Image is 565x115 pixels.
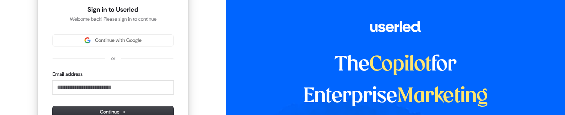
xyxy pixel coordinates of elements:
span: Continue with Google [95,37,142,44]
label: Email address [53,71,83,78]
button: Sign in with GoogleContinue with Google [53,35,173,46]
h1: Sign in to Userled [53,5,173,14]
p: or [111,55,115,62]
p: Welcome back! Please sign in to continue [53,16,173,23]
img: Sign in with Google [84,37,90,43]
span: Copilot [369,55,431,75]
span: Marketing [397,87,488,106]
